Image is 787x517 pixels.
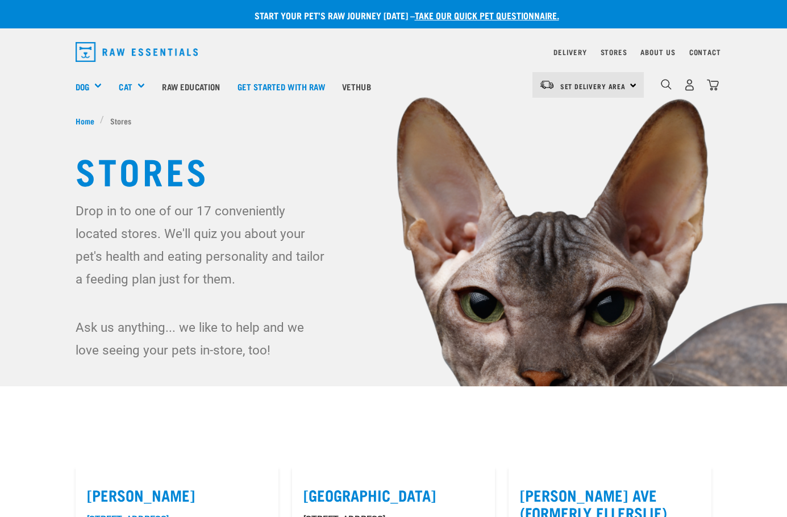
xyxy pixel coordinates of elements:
span: Set Delivery Area [560,84,626,88]
h1: Stores [76,149,712,190]
a: Cat [119,80,132,93]
nav: breadcrumbs [76,115,712,127]
a: Delivery [553,50,586,54]
p: Drop in to one of our 17 conveniently located stores. We'll quiz you about your pet's health and ... [76,199,330,290]
a: Contact [689,50,721,54]
a: take our quick pet questionnaire. [415,12,559,18]
a: Raw Education [153,64,228,109]
img: home-icon-1@2x.png [661,79,672,90]
label: [PERSON_NAME] [87,486,267,504]
a: Home [76,115,101,127]
nav: dropdown navigation [66,37,721,66]
a: Stores [601,50,627,54]
label: [GEOGRAPHIC_DATA] [303,486,484,504]
a: Get started with Raw [229,64,334,109]
p: Ask us anything... we like to help and we love seeing your pets in-store, too! [76,316,330,361]
img: Raw Essentials Logo [76,42,198,62]
a: About Us [640,50,675,54]
img: home-icon@2x.png [707,79,719,91]
a: Vethub [334,64,380,109]
img: van-moving.png [539,80,555,90]
a: Dog [76,80,89,93]
img: user.png [684,79,696,91]
span: Home [76,115,94,127]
